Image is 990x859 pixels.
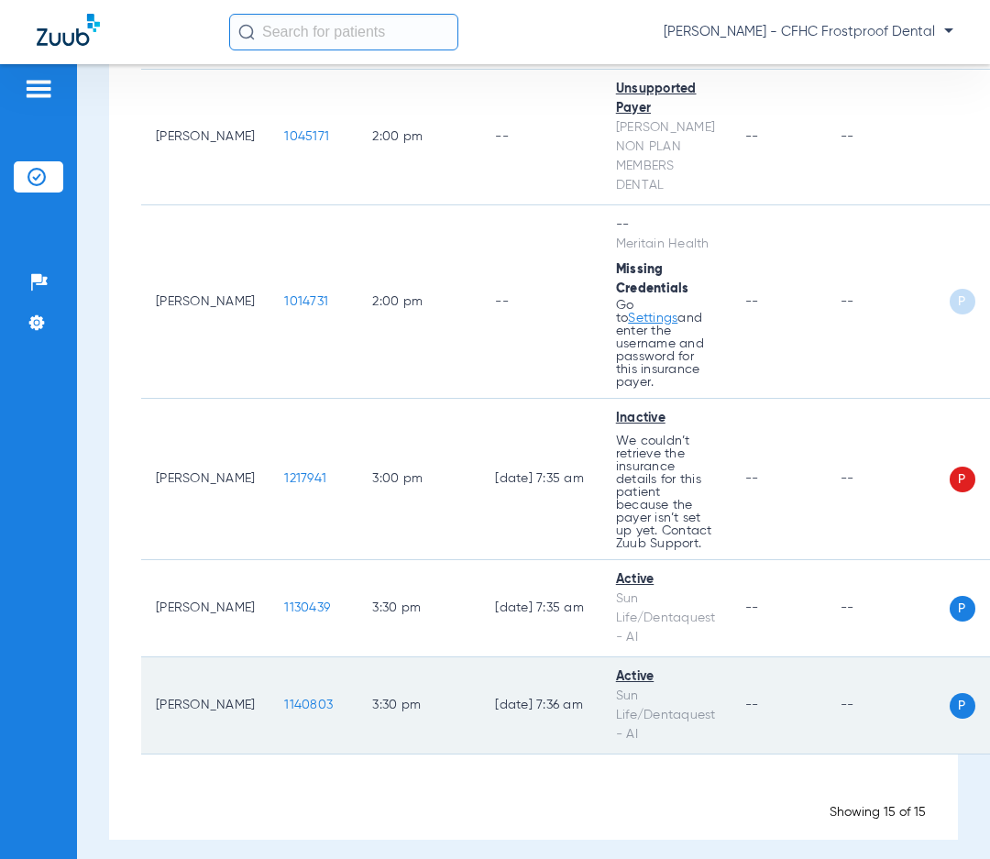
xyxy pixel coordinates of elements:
[357,205,480,399] td: 2:00 PM
[37,14,100,46] img: Zuub Logo
[141,205,269,399] td: [PERSON_NAME]
[628,312,677,325] a: Settings
[616,687,716,744] div: Sun Life/Dentaquest - AI
[745,472,759,485] span: --
[826,657,950,754] td: --
[357,560,480,657] td: 3:30 PM
[616,215,716,235] div: --
[826,70,950,205] td: --
[480,70,601,205] td: --
[664,23,953,41] span: [PERSON_NAME] - CFHC Frostproof Dental
[284,295,328,308] span: 1014731
[24,78,53,100] img: hamburger-icon
[284,601,330,614] span: 1130439
[745,699,759,711] span: --
[229,14,458,50] input: Search for patients
[826,399,950,560] td: --
[745,295,759,308] span: --
[950,693,975,719] span: P
[141,399,269,560] td: [PERSON_NAME]
[357,657,480,754] td: 3:30 PM
[745,601,759,614] span: --
[480,399,601,560] td: [DATE] 7:35 AM
[284,472,326,485] span: 1217941
[480,560,601,657] td: [DATE] 7:35 AM
[616,409,716,428] div: Inactive
[357,399,480,560] td: 3:00 PM
[141,70,269,205] td: [PERSON_NAME]
[284,130,329,143] span: 1045171
[480,657,601,754] td: [DATE] 7:36 AM
[950,467,975,492] span: P
[616,263,689,295] span: Missing Credentials
[830,806,926,819] span: Showing 15 of 15
[238,24,255,40] img: Search Icon
[616,667,716,687] div: Active
[950,596,975,622] span: P
[616,235,716,254] div: Meritain Health
[616,299,716,389] p: Go to and enter the username and password for this insurance payer.
[616,80,716,118] div: Unsupported Payer
[745,130,759,143] span: --
[950,289,975,314] span: P
[616,570,716,589] div: Active
[480,205,601,399] td: --
[826,205,950,399] td: --
[616,589,716,647] div: Sun Life/Dentaquest - AI
[284,699,333,711] span: 1140803
[898,771,990,859] iframe: Chat Widget
[141,560,269,657] td: [PERSON_NAME]
[616,435,716,550] p: We couldn’t retrieve the insurance details for this patient because the payer isn’t set up yet. C...
[357,70,480,205] td: 2:00 PM
[616,118,716,195] div: [PERSON_NAME] NON PLAN MEMBERS DENTAL
[826,560,950,657] td: --
[141,657,269,754] td: [PERSON_NAME]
